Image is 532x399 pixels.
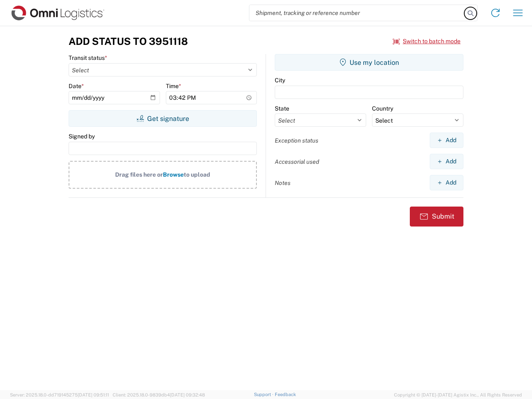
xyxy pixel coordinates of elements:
[430,154,463,169] button: Add
[10,392,109,397] span: Server: 2025.18.0-dd719145275
[394,391,522,399] span: Copyright © [DATE]-[DATE] Agistix Inc., All Rights Reserved
[275,76,285,84] label: City
[275,158,319,165] label: Accessorial used
[113,392,205,397] span: Client: 2025.18.0-9839db4
[78,392,109,397] span: [DATE] 09:51:11
[249,5,465,21] input: Shipment, tracking or reference number
[393,34,461,48] button: Switch to batch mode
[372,105,393,112] label: Country
[275,137,318,144] label: Exception status
[184,171,210,178] span: to upload
[254,392,275,397] a: Support
[430,175,463,190] button: Add
[69,35,188,47] h3: Add Status to 3951118
[275,392,296,397] a: Feedback
[69,110,257,127] button: Get signature
[410,207,463,227] button: Submit
[69,133,95,140] label: Signed by
[69,82,84,90] label: Date
[115,171,163,178] span: Drag files here or
[275,179,291,187] label: Notes
[275,54,463,71] button: Use my location
[69,54,107,62] label: Transit status
[166,82,181,90] label: Time
[275,105,289,112] label: State
[430,133,463,148] button: Add
[163,171,184,178] span: Browse
[170,392,205,397] span: [DATE] 09:32:48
